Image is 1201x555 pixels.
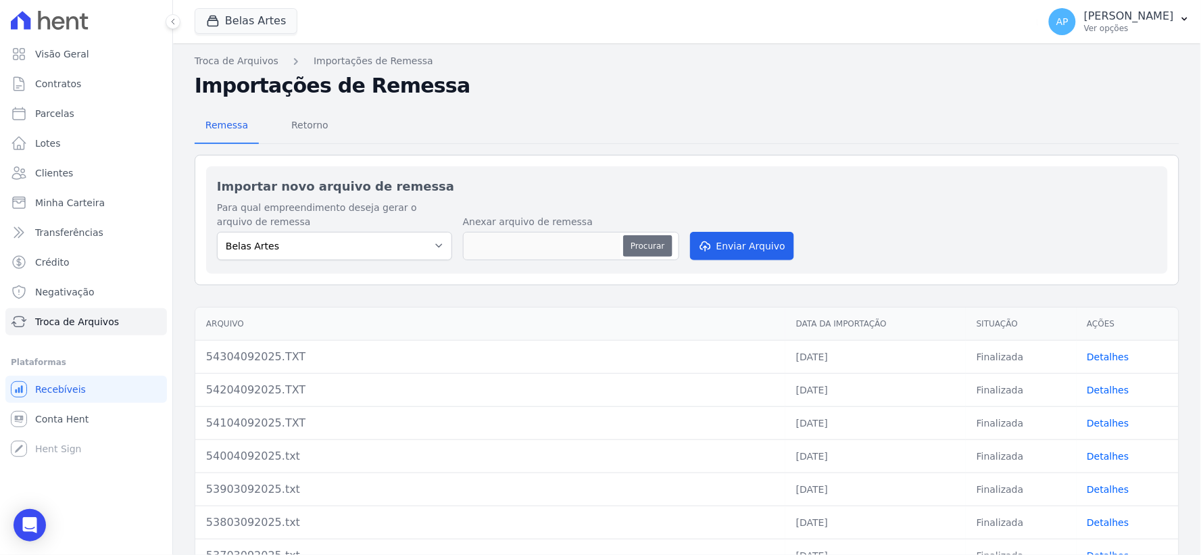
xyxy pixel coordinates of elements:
a: Recebíveis [5,376,167,403]
a: Troca de Arquivos [5,308,167,335]
label: Para qual empreendimento deseja gerar o arquivo de remessa [217,201,452,229]
button: Enviar Arquivo [690,232,794,260]
button: Belas Artes [195,8,297,34]
span: Transferências [35,226,103,239]
div: 54004092025.txt [206,448,775,464]
td: [DATE] [785,373,966,406]
div: 53903092025.txt [206,481,775,498]
label: Anexar arquivo de remessa [463,215,679,229]
span: AP [1056,17,1069,26]
div: 54104092025.TXT [206,415,775,431]
span: Minha Carteira [35,196,105,210]
button: Procurar [623,235,672,257]
a: Contratos [5,70,167,97]
p: Ver opções [1084,23,1174,34]
th: Situação [966,308,1076,341]
h2: Importações de Remessa [195,74,1179,98]
td: [DATE] [785,506,966,539]
span: Recebíveis [35,383,86,396]
div: 53803092025.txt [206,514,775,531]
button: AP [PERSON_NAME] Ver opções [1038,3,1201,41]
div: 54304092025.TXT [206,349,775,365]
td: [DATE] [785,473,966,506]
a: Conta Hent [5,406,167,433]
a: Parcelas [5,100,167,127]
th: Arquivo [195,308,785,341]
a: Detalhes [1087,385,1129,395]
td: [DATE] [785,439,966,473]
td: Finalizada [966,506,1076,539]
div: Plataformas [11,354,162,370]
td: [DATE] [785,340,966,373]
span: Remessa [197,112,256,139]
a: Retorno [280,109,339,144]
a: Minha Carteira [5,189,167,216]
p: [PERSON_NAME] [1084,9,1174,23]
a: Detalhes [1087,451,1129,462]
a: Clientes [5,160,167,187]
span: Negativação [35,285,95,299]
td: Finalizada [966,340,1076,373]
a: Remessa [195,109,259,144]
a: Detalhes [1087,352,1129,362]
th: Ações [1077,308,1179,341]
td: Finalizada [966,473,1076,506]
th: Data da Importação [785,308,966,341]
a: Detalhes [1087,517,1129,528]
span: Parcelas [35,107,74,120]
span: Troca de Arquivos [35,315,119,329]
span: Visão Geral [35,47,89,61]
h2: Importar novo arquivo de remessa [217,177,1157,195]
td: [DATE] [785,406,966,439]
span: Crédito [35,256,70,269]
a: Detalhes [1087,418,1129,429]
a: Detalhes [1087,484,1129,495]
a: Negativação [5,279,167,306]
span: Clientes [35,166,73,180]
span: Conta Hent [35,412,89,426]
td: Finalizada [966,406,1076,439]
a: Crédito [5,249,167,276]
a: Troca de Arquivos [195,54,278,68]
div: 54204092025.TXT [206,382,775,398]
a: Transferências [5,219,167,246]
div: Open Intercom Messenger [14,509,46,541]
span: Retorno [283,112,337,139]
a: Lotes [5,130,167,157]
nav: Breadcrumb [195,54,1179,68]
span: Lotes [35,137,61,150]
td: Finalizada [966,439,1076,473]
a: Visão Geral [5,41,167,68]
td: Finalizada [966,373,1076,406]
nav: Tab selector [195,109,339,144]
span: Contratos [35,77,81,91]
a: Importações de Remessa [314,54,433,68]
